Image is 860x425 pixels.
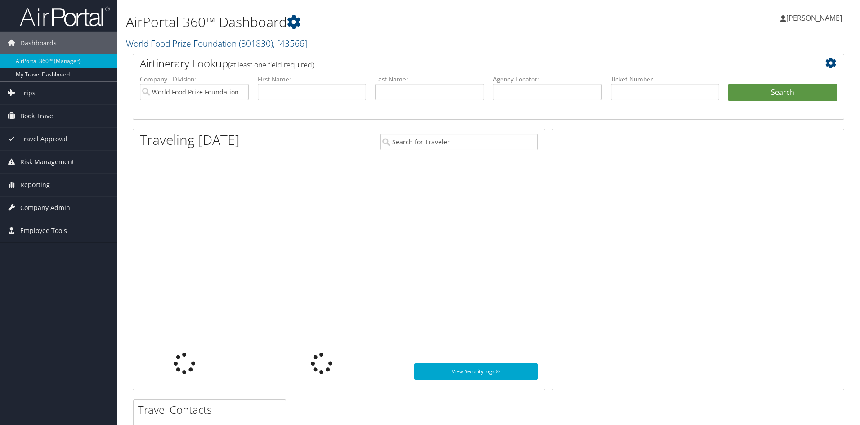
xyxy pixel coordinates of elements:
[140,130,240,149] h1: Traveling [DATE]
[228,60,314,70] span: (at least one field required)
[20,105,55,127] span: Book Travel
[414,363,538,380] a: View SecurityLogic®
[380,134,538,150] input: Search for Traveler
[20,219,67,242] span: Employee Tools
[126,37,307,49] a: World Food Prize Foundation
[20,128,67,150] span: Travel Approval
[20,6,110,27] img: airportal-logo.png
[273,37,307,49] span: , [ 43566 ]
[611,75,720,84] label: Ticket Number:
[239,37,273,49] span: ( 301830 )
[258,75,367,84] label: First Name:
[140,56,778,71] h2: Airtinerary Lookup
[20,82,36,104] span: Trips
[140,75,249,84] label: Company - Division:
[126,13,609,31] h1: AirPortal 360™ Dashboard
[20,32,57,54] span: Dashboards
[20,174,50,196] span: Reporting
[138,402,286,417] h2: Travel Contacts
[20,151,74,173] span: Risk Management
[786,13,842,23] span: [PERSON_NAME]
[493,75,602,84] label: Agency Locator:
[780,4,851,31] a: [PERSON_NAME]
[20,197,70,219] span: Company Admin
[728,84,837,102] button: Search
[375,75,484,84] label: Last Name:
